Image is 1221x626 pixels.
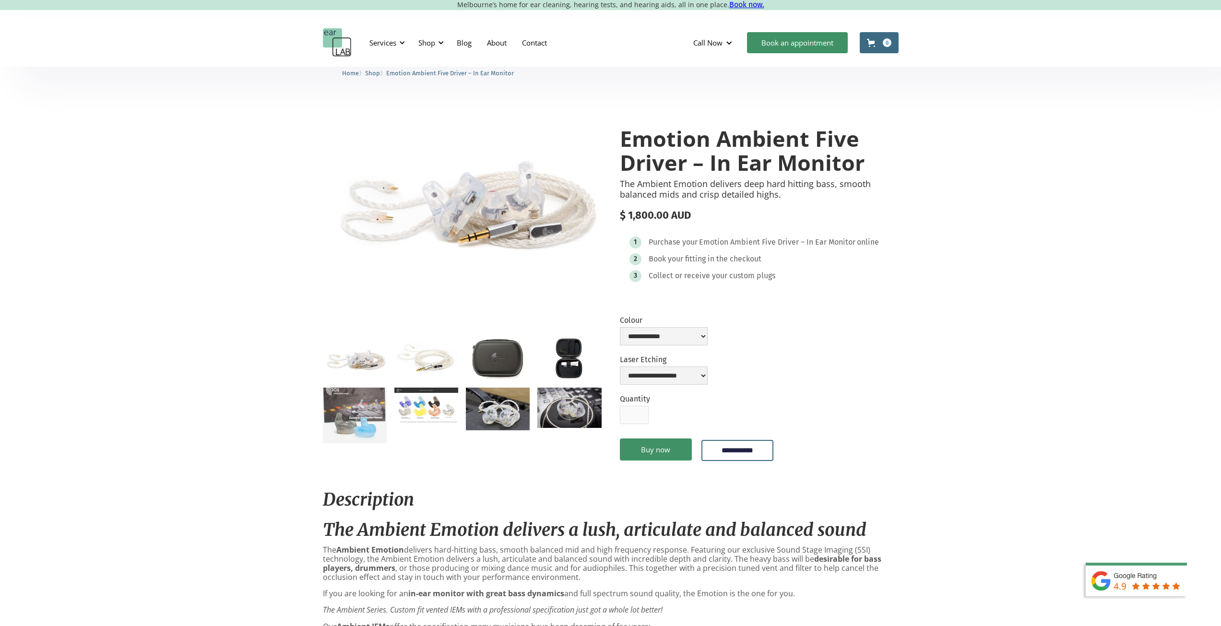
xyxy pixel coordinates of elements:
[634,238,637,246] div: 1
[857,237,879,247] div: online
[323,554,881,573] strong: desirable for bass players, drummers
[365,68,380,77] a: Shop
[620,127,899,174] h1: Emotion Ambient Five Driver – In Ear Monitor
[369,38,396,47] div: Services
[620,438,692,461] a: Buy now
[342,68,359,77] a: Home
[323,519,866,541] em: The Ambient Emotion delivers a lush, articulate and balanced sound
[394,388,458,423] a: open lightbox
[386,68,514,77] a: Emotion Ambient Five Driver – In Ear Monitor
[649,271,775,281] div: Collect or receive your custom plugs
[620,394,650,403] label: Quantity
[323,604,663,615] em: The Ambient Series. Custom fit vented IEMs with a professional specification just got a whole lot...
[479,29,514,57] a: About
[336,544,404,555] strong: Ambient Emotion
[466,388,530,430] a: open lightbox
[537,388,601,427] a: open lightbox
[620,316,708,325] label: Colour
[634,272,637,279] div: 3
[649,237,698,247] div: Purchase your
[323,28,352,57] a: home
[323,545,899,582] p: The delivers hard-hitting bass, smooth balanced mid and high frequency response. Featuring our ex...
[323,489,414,510] em: Description
[649,254,761,264] div: Book your fitting in the checkout
[408,588,564,599] strong: in-ear monitor with great bass dynamics
[514,29,555,57] a: Contact
[466,338,530,380] a: open lightbox
[365,70,380,77] span: Shop
[634,255,637,262] div: 2
[860,32,899,53] a: Open cart
[699,237,855,247] div: Emotion Ambient Five Driver – In Ear Monitor
[620,179,899,200] p: The Ambient Emotion delivers deep hard hitting bass, smooth balanced mids and crisp detailed highs.
[342,70,359,77] span: Home
[394,338,458,378] a: open lightbox
[747,32,848,53] a: Book an appointment
[323,338,387,380] a: open lightbox
[537,338,601,380] a: open lightbox
[323,589,899,598] p: If you are looking for an and full spectrum sound quality, the Emotion is the one for you.
[620,209,899,222] div: $ 1,800.00 AUD
[323,388,387,443] a: open lightbox
[883,38,891,47] div: 0
[693,38,723,47] div: Call Now
[620,355,708,364] label: Laser Etching
[686,28,742,57] div: Call Now
[323,107,602,293] img: Emotion Ambient Five Driver – In Ear Monitor
[449,29,479,57] a: Blog
[413,28,447,57] div: Shop
[365,68,386,78] li: 〉
[323,107,602,293] a: open lightbox
[342,68,365,78] li: 〉
[418,38,435,47] div: Shop
[386,70,514,77] span: Emotion Ambient Five Driver – In Ear Monitor
[364,28,408,57] div: Services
